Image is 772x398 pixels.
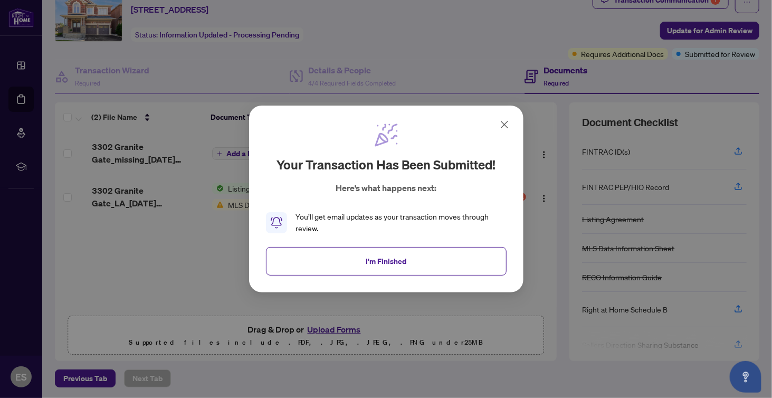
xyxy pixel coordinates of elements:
[336,182,436,194] p: Here’s what happens next:
[730,361,761,393] button: Open asap
[277,156,495,173] h2: Your transaction has been submitted!
[366,253,406,270] span: I'm Finished
[266,247,507,276] button: I'm Finished
[296,211,507,234] div: You’ll get email updates as your transaction moves through review.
